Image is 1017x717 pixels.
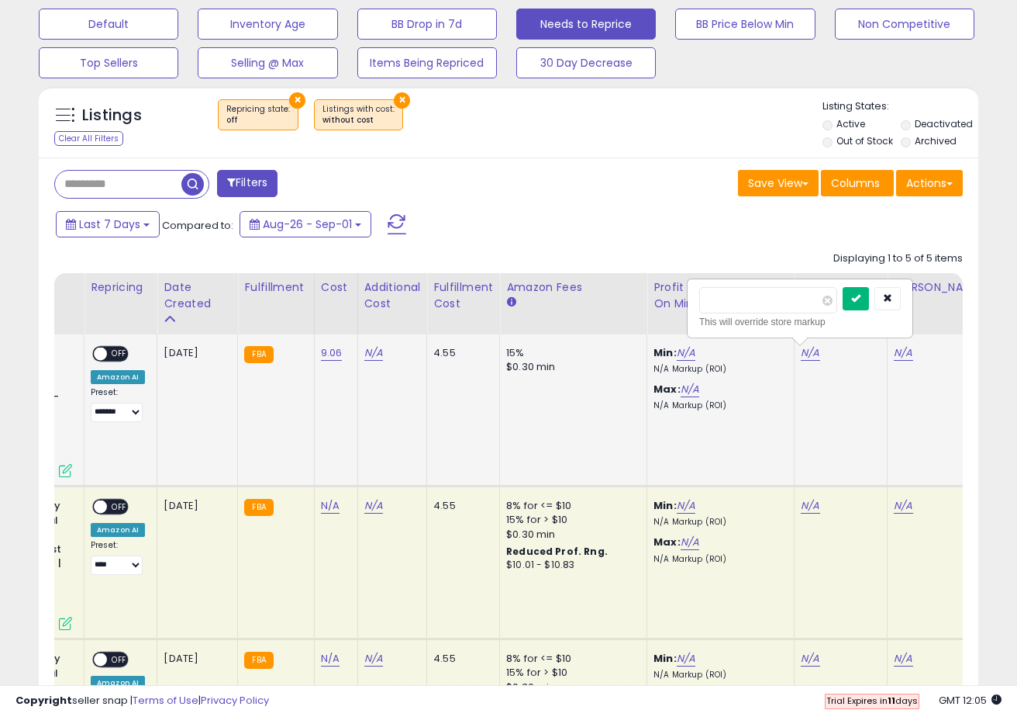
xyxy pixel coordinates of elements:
div: Additional Cost [364,279,421,312]
span: Trial Expires in days [826,694,918,707]
div: Preset: [91,540,145,575]
a: N/A [894,651,912,667]
b: Max: [653,382,681,397]
small: FBA [244,346,273,363]
p: Listing States: [822,99,978,114]
div: $0.30 min [506,528,635,542]
span: Listings with cost : [322,103,395,126]
a: N/A [801,651,819,667]
b: Reduced Prof. Rng. [506,545,608,558]
a: N/A [681,535,699,550]
label: Active [836,117,865,130]
p: N/A Markup (ROI) [653,364,782,375]
a: N/A [364,345,383,361]
a: 9.06 [321,345,343,361]
a: Privacy Policy [201,693,269,708]
div: 4.55 [433,499,488,513]
div: Amazon AI [91,523,145,537]
a: N/A [321,498,340,514]
button: Last 7 Days [56,211,160,237]
label: Deactivated [915,117,973,130]
div: Clear All Filters [54,131,123,146]
span: 2025-09-9 12:05 GMT [939,693,1001,708]
div: [DATE] [164,346,226,360]
a: N/A [364,651,383,667]
b: Min: [653,498,677,513]
b: Min: [653,345,677,360]
button: Non Competitive [835,9,974,40]
button: Inventory Age [198,9,337,40]
button: Top Sellers [39,47,178,78]
p: N/A Markup (ROI) [653,554,782,565]
div: 15% for > $10 [506,666,635,680]
div: Displaying 1 to 5 of 5 items [833,251,963,266]
button: Needs to Reprice [516,9,656,40]
div: [DATE] [164,499,226,513]
button: Columns [821,170,894,196]
div: Date Created [164,279,231,312]
div: Preset: [91,387,145,422]
div: [PERSON_NAME] [894,279,986,296]
a: N/A [677,345,695,361]
b: Min: [653,651,677,666]
span: Aug-26 - Sep-01 [263,216,352,232]
div: Amazon Fees [506,279,640,296]
div: [DATE] [164,652,226,666]
span: Last 7 Days [79,216,140,232]
a: N/A [681,382,699,397]
div: $10.01 - $10.83 [506,559,635,572]
div: Amazon AI [91,370,145,384]
small: Amazon Fees. [506,296,515,310]
div: 8% for <= $10 [506,499,635,513]
button: × [394,92,410,109]
span: OFF [107,348,132,361]
p: N/A Markup (ROI) [653,670,782,681]
a: N/A [801,345,819,361]
span: OFF [107,501,132,514]
p: N/A Markup (ROI) [653,400,782,411]
div: 8% for <= $10 [506,652,635,666]
div: off [226,115,290,126]
button: Actions [896,170,963,196]
button: × [289,92,305,109]
a: N/A [677,651,695,667]
span: Compared to: [162,218,233,233]
span: OFF [107,653,132,667]
div: 15% for > $10 [506,513,635,527]
b: Max: [653,535,681,549]
button: Default [39,9,178,40]
p: N/A Markup (ROI) [653,517,782,528]
div: 4.55 [433,652,488,666]
label: Out of Stock [836,134,893,147]
button: BB Price Below Min [675,9,815,40]
button: Filters [217,170,278,197]
a: N/A [801,498,819,514]
div: Profit [PERSON_NAME] on Min/Max [653,279,788,312]
b: 11 [888,694,895,707]
button: Items Being Repriced [357,47,497,78]
a: N/A [364,498,383,514]
div: Repricing [91,279,150,296]
a: N/A [894,345,912,361]
div: 4.55 [433,346,488,360]
div: This will override store markup [699,314,901,330]
div: 15% [506,346,635,360]
label: Archived [915,134,957,147]
th: The percentage added to the cost of goods (COGS) that forms the calculator for Min & Max prices. [647,273,795,334]
a: N/A [321,651,340,667]
div: seller snap | | [16,694,269,708]
div: Cost [321,279,351,296]
a: Terms of Use [133,693,198,708]
button: Selling @ Max [198,47,337,78]
div: Fulfillment Cost [433,279,493,312]
button: 30 Day Decrease [516,47,656,78]
button: BB Drop in 7d [357,9,497,40]
small: FBA [244,499,273,516]
strong: Copyright [16,693,72,708]
div: Fulfillment [244,279,307,296]
span: Repricing state : [226,103,290,126]
h5: Listings [82,105,142,126]
span: Columns [831,175,880,191]
a: N/A [894,498,912,514]
a: N/A [677,498,695,514]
